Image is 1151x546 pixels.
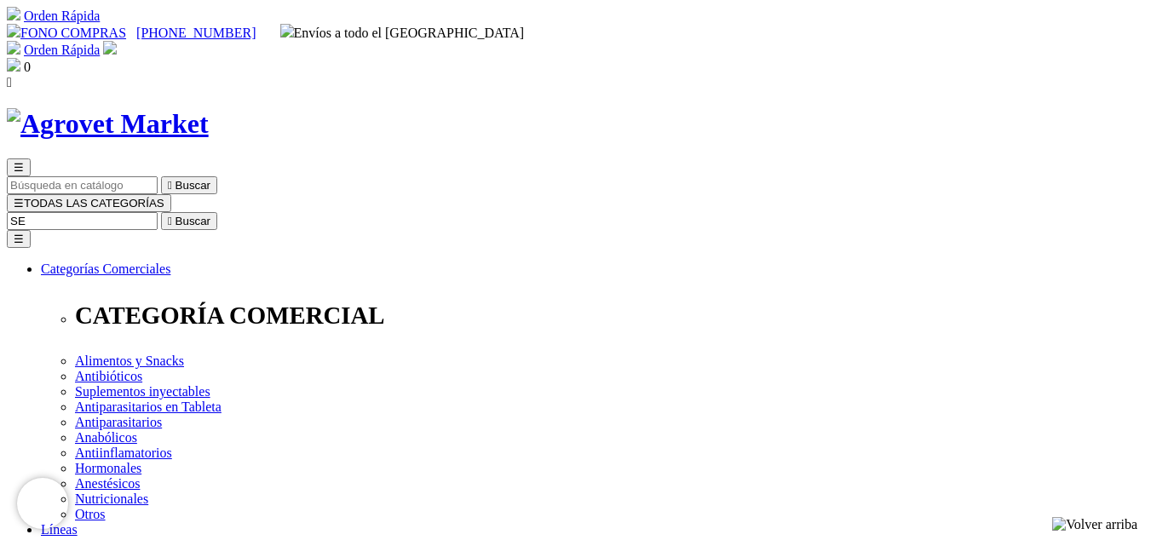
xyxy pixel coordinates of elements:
[103,43,117,57] a: Acceda a su cuenta de cliente
[7,176,158,194] input: Buscar
[7,194,171,212] button: ☰TODAS LAS CATEGORÍAS
[75,430,137,445] a: Anabólicos
[24,60,31,74] span: 0
[24,43,100,57] a: Orden Rápida
[7,41,20,55] img: shopping-cart.svg
[7,230,31,248] button: ☰
[7,58,20,72] img: shopping-bag.svg
[136,26,256,40] a: [PHONE_NUMBER]
[17,478,68,529] iframe: Brevo live chat
[7,7,20,20] img: shopping-cart.svg
[168,215,172,227] i: 
[75,507,106,521] a: Otros
[75,384,210,399] a: Suplementos inyectables
[103,41,117,55] img: user.svg
[14,161,24,174] span: ☰
[75,302,1144,330] p: CATEGORÍA COMERCIAL
[24,9,100,23] a: Orden Rápida
[75,353,184,368] a: Alimentos y Snacks
[161,212,217,230] button:  Buscar
[280,24,294,37] img: delivery-truck.svg
[75,445,172,460] a: Antiinflamatorios
[41,522,78,537] a: Líneas
[75,491,148,506] a: Nutricionales
[280,26,525,40] span: Envíos a todo el [GEOGRAPHIC_DATA]
[14,197,24,210] span: ☰
[176,215,210,227] span: Buscar
[176,179,210,192] span: Buscar
[75,399,222,414] a: Antiparasitarios en Tableta
[7,212,158,230] input: Buscar
[7,26,126,40] a: FONO COMPRAS
[75,461,141,475] a: Hormonales
[7,24,20,37] img: phone.svg
[161,176,217,194] button:  Buscar
[41,262,170,276] a: Categorías Comerciales
[75,476,140,491] a: Anestésicos
[7,108,209,140] img: Agrovet Market
[1052,517,1137,532] img: Volver arriba
[7,75,12,89] i: 
[75,415,162,429] a: Antiparasitarios
[168,179,172,192] i: 
[7,158,31,176] button: ☰
[75,369,142,383] a: Antibióticos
